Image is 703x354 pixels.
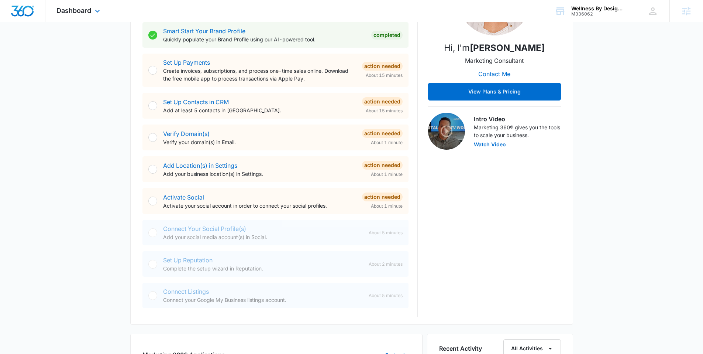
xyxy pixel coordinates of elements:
span: About 15 minutes [366,72,403,79]
div: Action Needed [362,129,403,138]
p: Add your social media account(s) in Social. [163,233,363,241]
h3: Intro Video [474,115,561,123]
div: Completed [371,31,403,40]
span: About 15 minutes [366,108,403,114]
a: Smart Start Your Brand Profile [163,27,245,35]
p: Connect your Google My Business listings account. [163,296,363,304]
div: account name [571,6,625,11]
div: Action Needed [362,193,403,201]
button: View Plans & Pricing [428,83,561,101]
span: About 1 minute [371,171,403,178]
p: Quickly populate your Brand Profile using our AI-powered tool. [163,35,365,43]
p: Marketing 360® gives you the tools to scale your business. [474,123,561,139]
p: Hi, I'm [444,41,545,55]
a: Set Up Contacts in CRM [163,98,229,106]
a: Activate Social [163,194,204,201]
p: Complete the setup wizard in Reputation. [163,265,363,272]
span: About 1 minute [371,139,403,146]
div: Action Needed [362,161,403,170]
span: About 5 minutes [369,292,403,299]
button: Contact Me [471,65,518,83]
a: Add Location(s) in Settings [163,162,237,169]
h6: Recent Activity [439,344,482,353]
img: Intro Video [428,113,465,150]
p: Marketing Consultant [465,56,524,65]
div: Action Needed [362,97,403,106]
p: Create invoices, subscriptions, and process one-time sales online. Download the free mobile app t... [163,67,356,82]
strong: [PERSON_NAME] [470,42,545,53]
p: Activate your social account in order to connect your social profiles. [163,202,356,210]
p: Add your business location(s) in Settings. [163,170,356,178]
span: About 1 minute [371,203,403,210]
p: Verify your domain(s) in Email. [163,138,356,146]
div: account id [571,11,625,17]
span: About 5 minutes [369,229,403,236]
a: Verify Domain(s) [163,130,210,137]
a: Set Up Payments [163,59,210,66]
p: Add at least 5 contacts in [GEOGRAPHIC_DATA]. [163,106,356,114]
button: Watch Video [474,142,506,147]
span: Dashboard [56,7,91,14]
span: About 2 minutes [369,261,403,268]
div: Action Needed [362,62,403,71]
